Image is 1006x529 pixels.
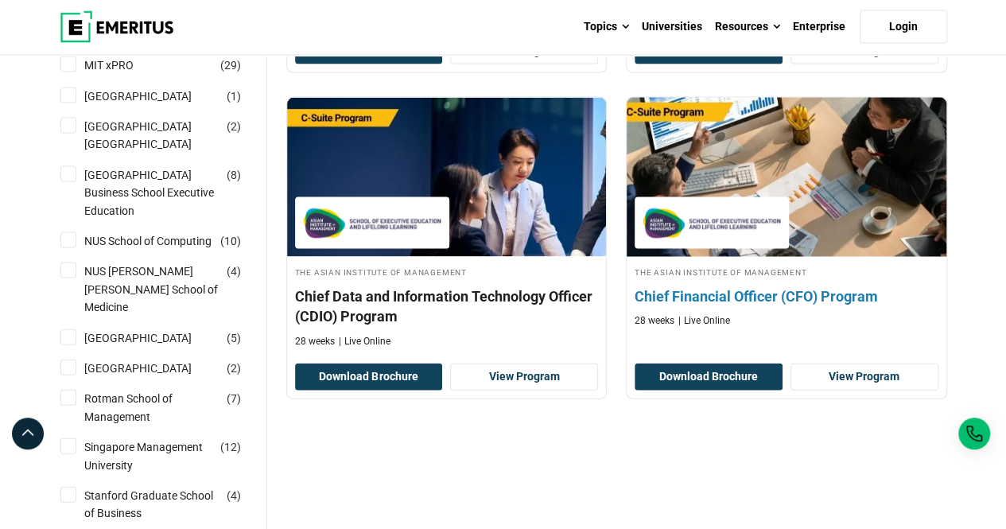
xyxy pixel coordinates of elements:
a: [GEOGRAPHIC_DATA] [GEOGRAPHIC_DATA] [84,118,251,154]
h4: The Asian Institute of Management [295,265,599,278]
a: [GEOGRAPHIC_DATA] [84,360,223,377]
span: 5 [231,332,237,344]
p: Live Online [339,335,390,348]
span: 8 [231,169,237,181]
img: The Asian Institute of Management [643,205,781,241]
span: 1 [231,90,237,103]
a: Login [860,10,947,44]
a: [GEOGRAPHIC_DATA] Business School Executive Education [84,166,251,220]
span: ( ) [227,118,241,135]
span: ( ) [220,56,241,74]
a: Leadership Course by The Asian Institute of Management - The Asian Institute of Management The As... [287,98,607,356]
span: 4 [231,489,237,502]
a: MIT xPRO [84,56,165,74]
a: Rotman School of Management [84,390,251,426]
span: ( ) [227,329,241,347]
p: 28 weeks [635,314,674,328]
a: View Program [450,364,598,391]
span: ( ) [220,232,241,250]
span: ( ) [227,166,241,184]
button: Download Brochure [295,364,443,391]
a: View Program [790,364,938,391]
a: Stanford Graduate School of Business [84,487,251,523]
a: [GEOGRAPHIC_DATA] [84,88,223,105]
p: Live Online [678,314,730,328]
a: Singapore Management University [84,438,251,474]
p: 28 weeks [295,335,335,348]
span: ( ) [220,438,241,456]
span: 10 [224,235,237,247]
img: Chief Data and Information Technology Officer (CDIO) Program | Online Leadership Course [287,98,607,257]
span: 2 [231,120,237,133]
span: 12 [224,441,237,453]
span: 4 [231,265,237,278]
span: 7 [231,392,237,405]
span: ( ) [227,487,241,504]
a: [GEOGRAPHIC_DATA] [84,329,223,347]
a: NUS [PERSON_NAME] [PERSON_NAME] School of Medicine [84,263,251,316]
img: The Asian Institute of Management [303,205,441,241]
span: ( ) [227,263,241,280]
a: NUS School of Computing [84,232,243,250]
span: 2 [231,362,237,375]
span: ( ) [227,88,241,105]
span: ( ) [227,360,241,377]
h4: Chief Financial Officer (CFO) Program [635,286,938,306]
h4: The Asian Institute of Management [635,265,938,278]
img: Chief Financial Officer (CFO) Program | Online Leadership Course [611,90,962,265]
h4: Chief Data and Information Technology Officer (CDIO) Program [295,286,599,326]
a: Leadership Course by The Asian Institute of Management - The Asian Institute of Management The As... [627,98,946,336]
span: 29 [224,59,237,72]
button: Download Brochure [635,364,783,391]
span: ( ) [227,390,241,407]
